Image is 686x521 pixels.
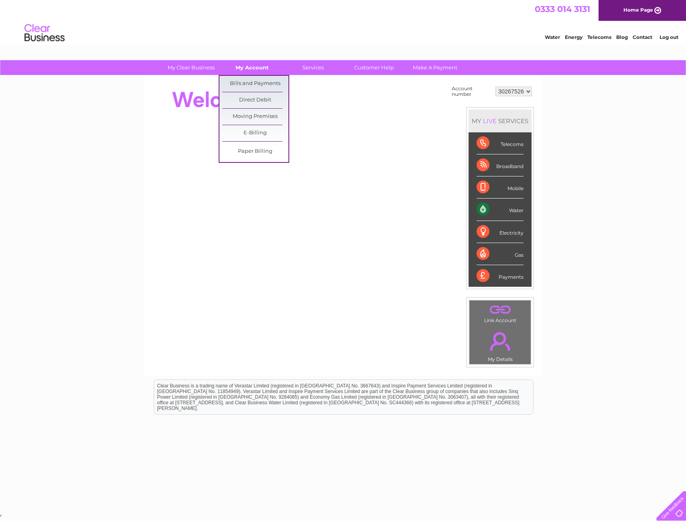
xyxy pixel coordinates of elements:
a: Services [280,60,346,75]
a: Customer Help [341,60,407,75]
a: E-Billing [222,125,288,141]
img: logo.png [24,21,65,45]
div: Gas [477,243,524,265]
a: . [471,302,529,316]
td: Link Account [469,300,531,325]
a: Direct Debit [222,92,288,108]
td: My Details [469,325,531,365]
a: . [471,327,529,355]
div: Mobile [477,176,524,199]
a: My Account [219,60,285,75]
a: Make A Payment [402,60,468,75]
a: Log out [660,34,678,40]
a: Moving Premises [222,109,288,125]
div: Broadband [477,154,524,176]
a: 0333 014 3131 [535,4,590,14]
div: Payments [477,265,524,287]
a: Bills and Payments [222,76,288,92]
a: Telecoms [587,34,611,40]
div: Clear Business is a trading name of Verastar Limited (registered in [GEOGRAPHIC_DATA] No. 3667643... [154,4,533,39]
div: Electricity [477,221,524,243]
div: MY SERVICES [469,109,532,132]
a: Energy [565,34,582,40]
a: Paper Billing [222,144,288,160]
a: Contact [633,34,652,40]
div: Telecoms [477,132,524,154]
a: Water [545,34,560,40]
td: Account number [450,84,493,99]
div: LIVE [481,117,498,125]
a: My Clear Business [158,60,224,75]
a: Blog [616,34,628,40]
div: Water [477,199,524,221]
